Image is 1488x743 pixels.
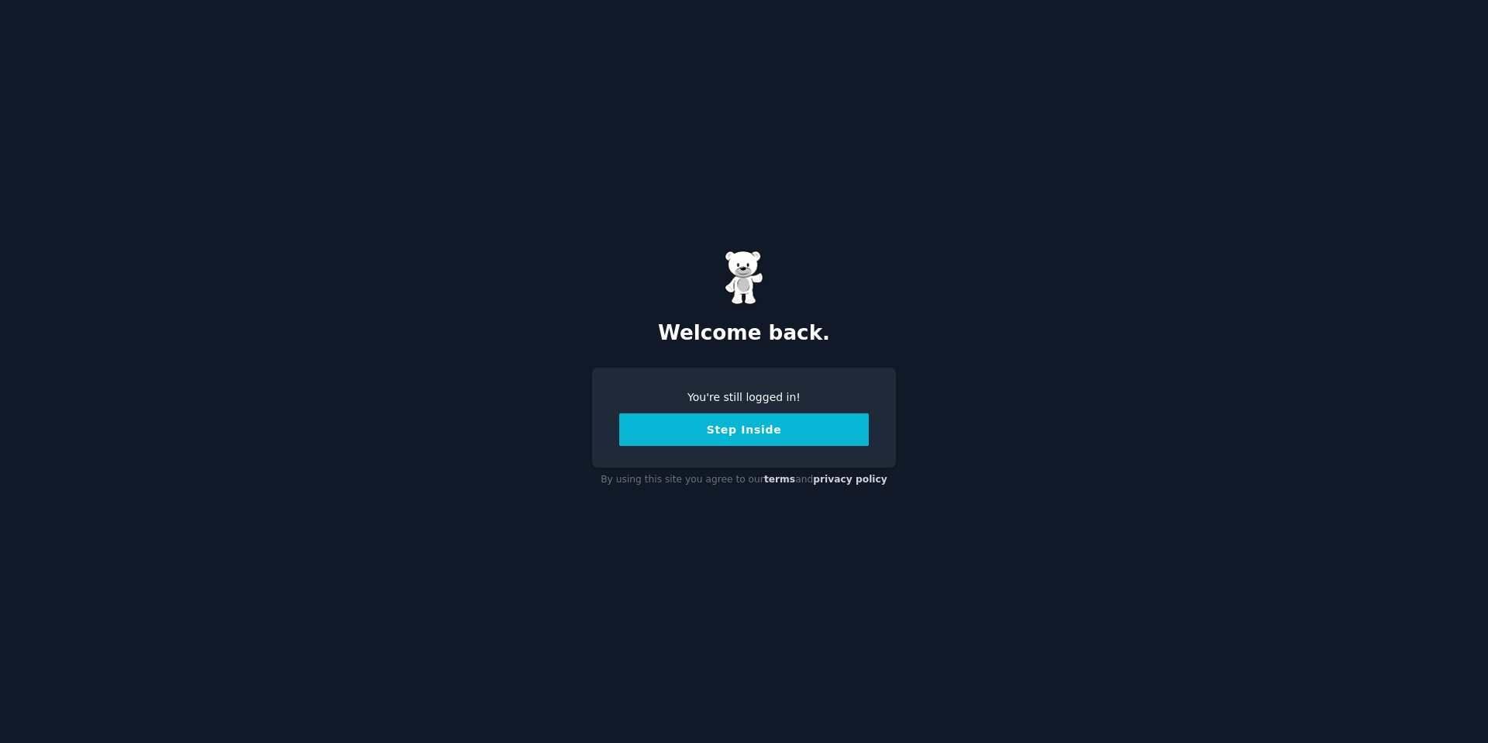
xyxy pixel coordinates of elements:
[592,321,896,346] h2: Welcome back.
[592,468,896,492] div: By using this site you agree to our and
[725,251,763,305] img: Gummy Bear
[619,423,869,436] a: Step Inside
[619,389,869,406] div: You're still logged in!
[764,474,795,485] a: terms
[813,474,887,485] a: privacy policy
[619,413,869,446] button: Step Inside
